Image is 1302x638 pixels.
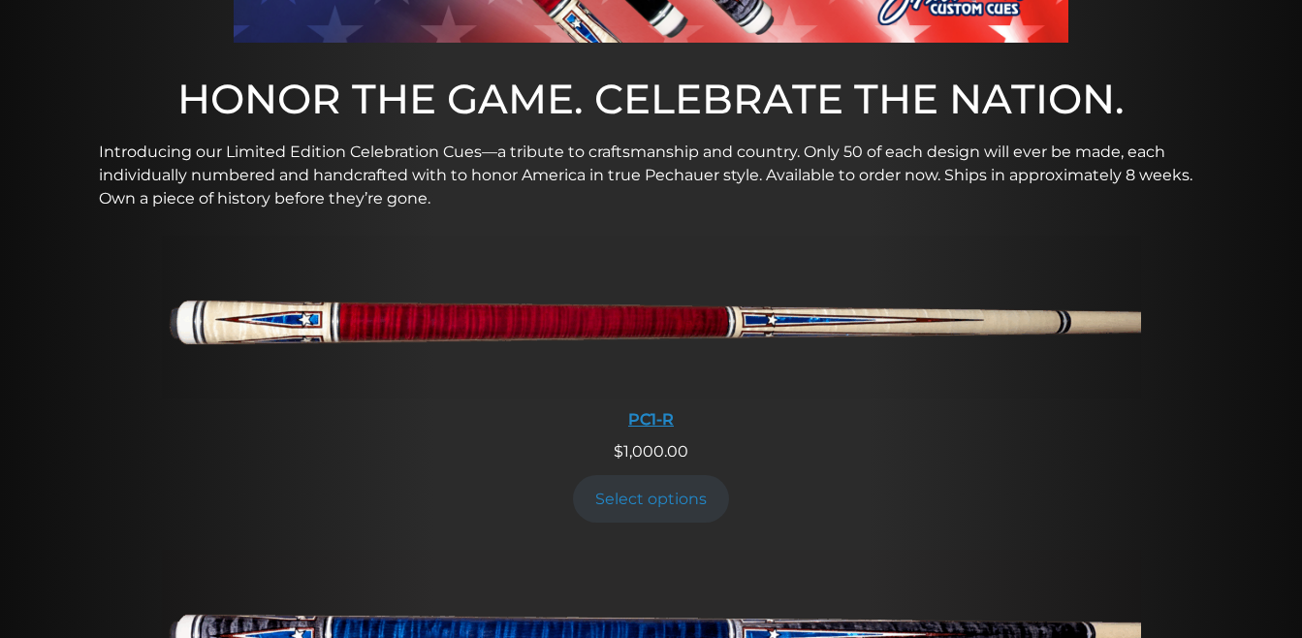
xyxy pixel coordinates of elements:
[162,236,1141,399] img: PC1-R
[573,475,730,523] a: Add to cart: “PC1-R”
[614,442,688,461] span: 1,000.00
[99,141,1204,210] p: Introducing our Limited Edition Celebration Cues—a tribute to craftsmanship and country. Only 50 ...
[614,442,623,461] span: $
[162,236,1141,440] a: PC1-R PC1-R
[162,410,1141,429] div: PC1-R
